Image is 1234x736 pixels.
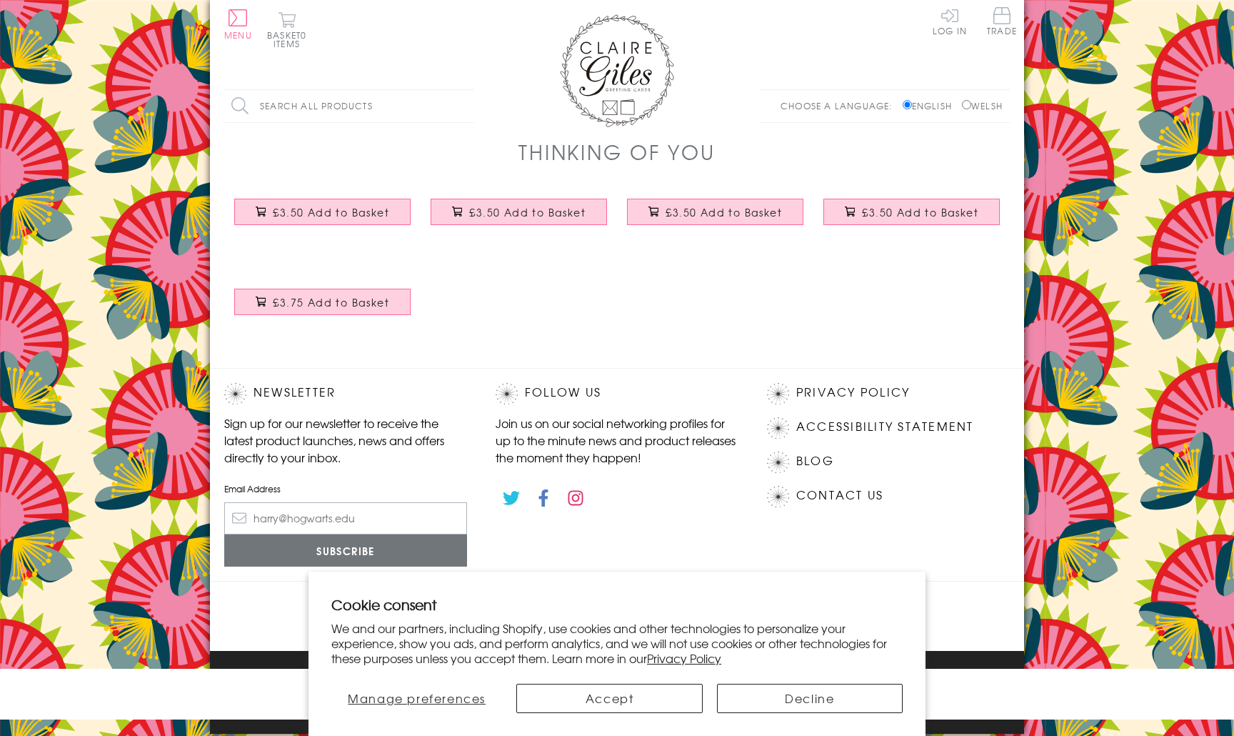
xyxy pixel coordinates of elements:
button: £3.50 Add to Basket [234,199,411,225]
button: £3.75 Add to Basket [234,289,411,315]
p: Sign up for our newsletter to receive the latest product launches, news and offers directly to yo... [224,414,467,466]
input: harry@hogwarts.edu [224,502,467,534]
span: 0 items [274,29,306,50]
h2: Newsletter [224,383,467,404]
a: Contact Us [796,486,883,505]
button: Menu [224,9,252,39]
p: We and our partners, including Shopify, use cookies and other technologies to personalize your ex... [331,621,903,665]
input: Welsh [962,100,971,109]
span: £3.50 Add to Basket [273,205,389,219]
span: £3.50 Add to Basket [862,205,978,219]
button: Accept [516,684,702,713]
a: Log In [933,7,967,35]
h2: Follow Us [496,383,738,404]
p: Join us on our social networking profiles for up to the minute news and product releases the mome... [496,414,738,466]
a: Blog [796,452,834,471]
img: Claire Giles Greetings Cards [560,14,674,127]
h2: Cookie consent [331,595,903,615]
button: Basket0 items [267,11,306,48]
a: Sympathy, Sorry, Thinking of you Card, Blue Star, Embellished with a padded star £3.50 Add to Basket [224,188,421,249]
input: Subscribe [224,534,467,567]
a: Sympathy, Sorry, Thinking of you Card, Heart, fabric butterfly Embellished £3.50 Add to Basket [617,188,813,249]
label: English [903,99,959,112]
button: Decline [717,684,903,713]
input: English [903,100,912,109]
span: Manage preferences [348,690,486,707]
span: Menu [224,29,252,41]
a: Trade [987,7,1017,38]
button: Manage preferences [331,684,502,713]
label: Welsh [962,99,1003,112]
span: £3.75 Add to Basket [273,295,389,309]
a: Accessibility Statement [796,417,974,437]
button: £3.50 Add to Basket [431,199,608,225]
a: Privacy Policy [796,383,910,402]
label: Email Address [224,482,467,495]
button: £3.50 Add to Basket [627,199,804,225]
h1: Thinking of You [518,137,715,166]
a: General Card Card, Telephone, Just to Say, Embellished with a colourful tassel £3.75 Add to Basket [224,278,421,339]
a: Privacy Policy [647,650,721,667]
span: Trade [987,7,1017,35]
a: Sympathy, Sorry, Thinking of you Card, Fern Flowers, Thoughts & Prayers £3.50 Add to Basket [421,188,617,249]
span: £3.50 Add to Basket [666,205,782,219]
a: Sympathy, Sorry, Thinking of you Card, Flowers, Sorry £3.50 Add to Basket [813,188,1010,249]
input: Search [460,90,474,122]
button: £3.50 Add to Basket [823,199,1000,225]
span: £3.50 Add to Basket [469,205,586,219]
p: Choose a language: [781,99,900,112]
input: Search all products [224,90,474,122]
